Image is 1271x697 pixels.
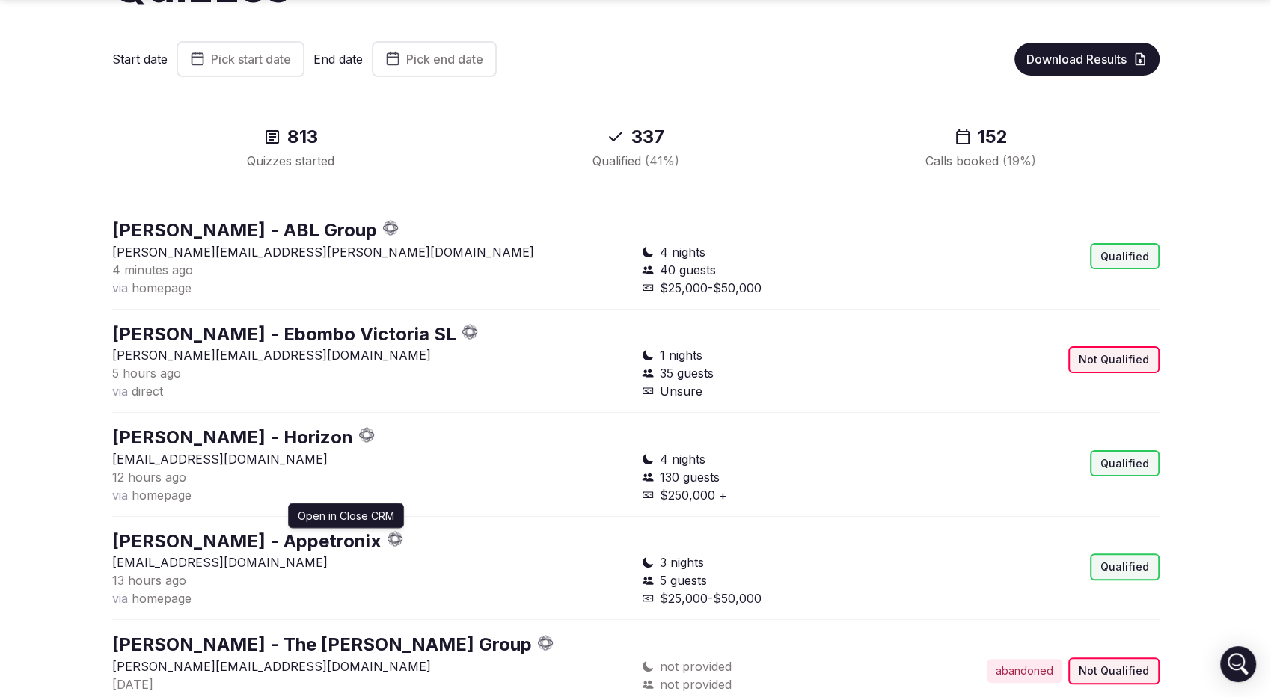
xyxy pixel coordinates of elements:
[372,41,497,77] button: Pick end date
[660,450,705,468] span: 4 nights
[211,52,291,67] span: Pick start date
[132,488,192,503] span: homepage
[826,125,1135,149] div: 152
[826,152,1135,170] div: Calls booked
[112,591,128,606] span: via
[132,384,163,399] span: direct
[112,322,456,347] button: [PERSON_NAME] - Ebombo Victoria SL
[660,553,704,571] span: 3 nights
[1026,52,1127,67] span: Download Results
[112,571,186,589] button: 13 hours ago
[112,425,353,450] button: [PERSON_NAME] - Horizon
[112,262,193,277] span: 4 minutes ago
[112,384,128,399] span: via
[112,426,353,448] a: [PERSON_NAME] - Horizon
[660,571,707,589] span: 5 guests
[660,468,720,486] span: 130 guests
[112,219,377,241] a: [PERSON_NAME] - ABL Group
[112,366,181,381] span: 5 hours ago
[112,261,193,279] button: 4 minutes ago
[1220,646,1256,682] div: Open Intercom Messenger
[112,553,630,571] p: [EMAIL_ADDRESS][DOMAIN_NAME]
[313,51,363,67] label: End date
[112,450,630,468] p: [EMAIL_ADDRESS][DOMAIN_NAME]
[660,261,716,279] span: 40 guests
[481,152,790,170] div: Qualified
[644,153,679,168] span: ( 41 %)
[1068,346,1160,373] div: Not Qualified
[298,509,394,523] p: Open in Close CRM
[136,125,445,149] div: 813
[112,633,532,655] a: [PERSON_NAME] - The [PERSON_NAME] Group
[112,51,168,67] label: Start date
[136,152,445,170] div: Quizzes started
[177,41,304,77] button: Pick start date
[642,486,895,504] div: $250,000 +
[987,659,1062,683] div: abandoned
[1090,450,1160,477] div: Qualified
[1090,553,1160,580] div: Qualified
[112,346,630,364] p: [PERSON_NAME][EMAIL_ADDRESS][DOMAIN_NAME]
[112,530,382,552] a: [PERSON_NAME] - Appetronix
[660,243,705,261] span: 4 nights
[406,52,483,67] span: Pick end date
[1002,153,1036,168] span: ( 19 %)
[642,279,895,297] div: $25,000-$50,000
[112,529,382,554] button: [PERSON_NAME] - Appetronix
[112,632,532,657] button: [PERSON_NAME] - The [PERSON_NAME] Group
[660,675,732,693] span: not provided
[112,243,630,261] p: [PERSON_NAME][EMAIL_ADDRESS][PERSON_NAME][DOMAIN_NAME]
[112,657,630,675] p: [PERSON_NAME][EMAIL_ADDRESS][DOMAIN_NAME]
[112,364,181,382] button: 5 hours ago
[1090,243,1160,270] div: Qualified
[660,657,732,675] span: not provided
[112,677,153,692] span: [DATE]
[112,218,377,243] button: [PERSON_NAME] - ABL Group
[660,346,702,364] span: 1 nights
[112,470,186,485] span: 12 hours ago
[112,280,128,295] span: via
[660,364,714,382] span: 35 guests
[1014,43,1160,76] button: Download Results
[642,382,895,400] div: Unsure
[112,675,153,693] button: [DATE]
[112,573,186,588] span: 13 hours ago
[1068,657,1160,684] div: Not Qualified
[481,125,790,149] div: 337
[132,591,192,606] span: homepage
[132,280,192,295] span: homepage
[112,488,128,503] span: via
[112,323,456,345] a: [PERSON_NAME] - Ebombo Victoria SL
[112,468,186,486] button: 12 hours ago
[642,589,895,607] div: $25,000-$50,000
